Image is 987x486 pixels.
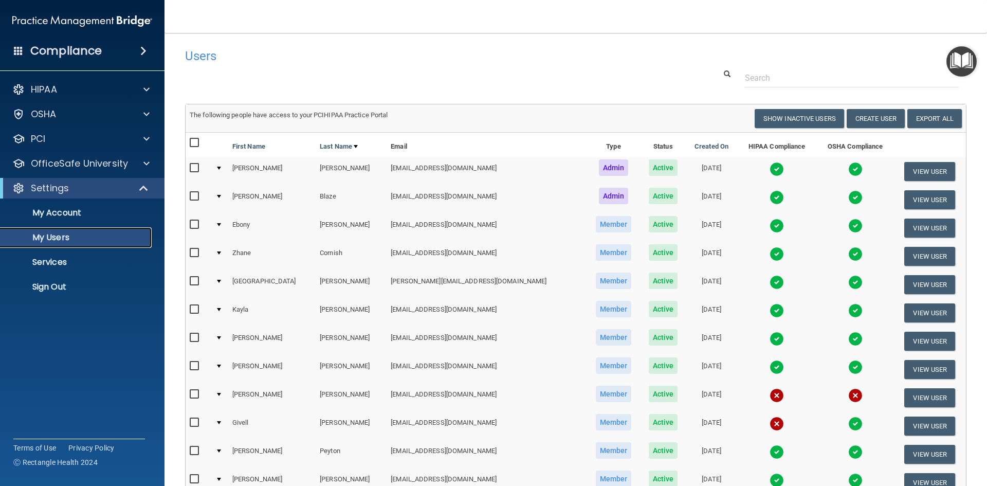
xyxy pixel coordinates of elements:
[649,216,678,232] span: Active
[694,140,728,153] a: Created On
[31,108,57,120] p: OSHA
[387,133,587,157] th: Email
[31,182,69,194] p: Settings
[686,440,737,469] td: [DATE]
[686,242,737,271] td: [DATE]
[904,445,955,464] button: View User
[12,108,150,120] a: OSHA
[12,11,152,31] img: PMB logo
[387,412,587,440] td: [EMAIL_ADDRESS][DOMAIN_NAME]
[387,242,587,271] td: [EMAIL_ADDRESS][DOMAIN_NAME]
[316,440,387,469] td: Peyton
[599,159,629,176] span: Admin
[649,329,678,346] span: Active
[904,303,955,322] button: View User
[316,271,387,299] td: [PERSON_NAME]
[904,219,955,238] button: View User
[316,157,387,186] td: [PERSON_NAME]
[31,157,128,170] p: OfficeSafe University
[848,162,863,176] img: tick.e7d51cea.svg
[7,232,147,243] p: My Users
[770,445,784,459] img: tick.e7d51cea.svg
[228,271,316,299] td: [GEOGRAPHIC_DATA]
[770,417,784,431] img: cross.ca9f0e7f.svg
[387,157,587,186] td: [EMAIL_ADDRESS][DOMAIN_NAME]
[848,219,863,233] img: tick.e7d51cea.svg
[13,457,98,467] span: Ⓒ Rectangle Health 2024
[686,327,737,355] td: [DATE]
[904,275,955,294] button: View User
[599,188,629,204] span: Admin
[68,443,115,453] a: Privacy Policy
[228,355,316,384] td: [PERSON_NAME]
[387,214,587,242] td: [EMAIL_ADDRESS][DOMAIN_NAME]
[649,442,678,459] span: Active
[587,133,640,157] th: Type
[686,157,737,186] td: [DATE]
[848,190,863,205] img: tick.e7d51cea.svg
[686,271,737,299] td: [DATE]
[770,388,784,403] img: cross.ca9f0e7f.svg
[228,440,316,469] td: [PERSON_NAME]
[686,299,737,327] td: [DATE]
[847,109,905,128] button: Create User
[228,327,316,355] td: [PERSON_NAME]
[649,244,678,261] span: Active
[686,384,737,412] td: [DATE]
[387,384,587,412] td: [EMAIL_ADDRESS][DOMAIN_NAME]
[904,190,955,209] button: View User
[387,186,587,214] td: [EMAIL_ADDRESS][DOMAIN_NAME]
[848,247,863,261] img: tick.e7d51cea.svg
[232,140,265,153] a: First Name
[904,332,955,351] button: View User
[185,49,634,63] h4: Users
[641,133,686,157] th: Status
[387,271,587,299] td: [PERSON_NAME][EMAIL_ADDRESS][DOMAIN_NAME]
[848,388,863,403] img: cross.ca9f0e7f.svg
[387,355,587,384] td: [EMAIL_ADDRESS][DOMAIN_NAME]
[770,219,784,233] img: tick.e7d51cea.svg
[686,186,737,214] td: [DATE]
[316,384,387,412] td: [PERSON_NAME]
[316,242,387,271] td: Cornish
[190,111,388,119] span: The following people have access to your PCIHIPAA Practice Portal
[816,133,894,157] th: OSHA Compliance
[686,355,737,384] td: [DATE]
[316,186,387,214] td: Blaze
[770,303,784,318] img: tick.e7d51cea.svg
[848,275,863,290] img: tick.e7d51cea.svg
[387,327,587,355] td: [EMAIL_ADDRESS][DOMAIN_NAME]
[316,299,387,327] td: [PERSON_NAME]
[737,133,816,157] th: HIPAA Compliance
[649,301,678,317] span: Active
[649,414,678,430] span: Active
[904,360,955,379] button: View User
[686,214,737,242] td: [DATE]
[316,412,387,440] td: [PERSON_NAME]
[770,190,784,205] img: tick.e7d51cea.svg
[649,386,678,402] span: Active
[686,412,737,440] td: [DATE]
[904,388,955,407] button: View User
[387,299,587,327] td: [EMAIL_ADDRESS][DOMAIN_NAME]
[387,440,587,469] td: [EMAIL_ADDRESS][DOMAIN_NAME]
[12,83,150,96] a: HIPAA
[770,360,784,374] img: tick.e7d51cea.svg
[809,413,975,454] iframe: Drift Widget Chat Controller
[745,68,959,87] input: Search
[596,329,632,346] span: Member
[946,46,977,77] button: Open Resource Center
[596,301,632,317] span: Member
[320,140,358,153] a: Last Name
[228,157,316,186] td: [PERSON_NAME]
[770,275,784,290] img: tick.e7d51cea.svg
[12,157,150,170] a: OfficeSafe University
[7,282,147,292] p: Sign Out
[228,214,316,242] td: Ebony
[228,384,316,412] td: [PERSON_NAME]
[907,109,962,128] a: Export All
[770,332,784,346] img: tick.e7d51cea.svg
[848,332,863,346] img: tick.e7d51cea.svg
[596,216,632,232] span: Member
[316,327,387,355] td: [PERSON_NAME]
